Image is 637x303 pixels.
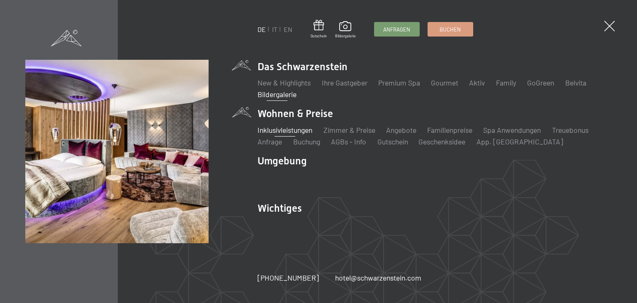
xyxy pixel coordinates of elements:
span: Gutschein [311,34,327,39]
a: Buchung [293,137,320,146]
a: Gutschein [311,20,327,39]
a: Premium Spa [378,78,420,87]
span: [PHONE_NUMBER] [258,273,319,282]
a: Geschenksidee [419,137,466,146]
span: Bildergalerie [335,34,355,39]
a: App. [GEOGRAPHIC_DATA] [477,137,563,146]
a: Belvita [565,78,586,87]
a: Familienpreise [427,125,472,134]
a: Bildergalerie [258,90,297,99]
a: IT [272,25,277,33]
a: Inklusivleistungen [258,125,312,134]
a: Gutschein [377,137,408,146]
a: Gourmet [431,78,458,87]
a: Buchen [428,22,473,36]
a: Angebote [386,125,416,134]
a: Zimmer & Preise [323,125,375,134]
a: GoGreen [527,78,554,87]
a: DE [258,25,266,33]
a: Family [496,78,516,87]
a: Aktiv [469,78,485,87]
span: Buchen [440,26,461,33]
span: Anfragen [383,26,410,33]
a: [PHONE_NUMBER] [258,273,319,283]
a: Ihre Gastgeber [321,78,367,87]
a: AGBs - Info [331,137,366,146]
a: Spa Anwendungen [484,125,541,134]
a: Bildergalerie [335,21,355,39]
a: New & Highlights [258,78,311,87]
a: EN [284,25,292,33]
a: Treuebonus [552,125,588,134]
a: hotel@schwarzenstein.com [335,273,421,283]
a: Anfragen [374,22,419,36]
a: Anfrage [258,137,282,146]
